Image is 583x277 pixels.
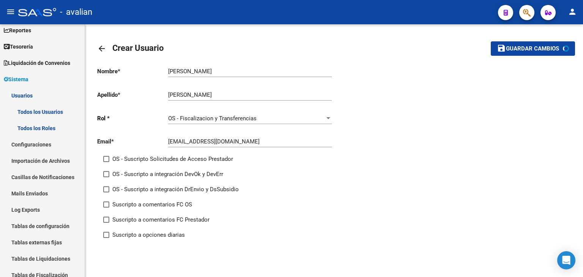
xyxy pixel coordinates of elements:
p: Apellido [97,91,168,99]
span: Reportes [4,26,31,35]
span: Crear Usuario [112,43,164,53]
span: OS - Suscripto a integración DevOk y DevErr [112,170,223,179]
mat-icon: save [497,44,506,53]
p: Nombre [97,67,168,76]
span: Suscripto a comentarios FC Prestador [112,215,210,224]
span: - avalian [60,4,92,20]
mat-icon: menu [6,7,15,16]
p: Email [97,137,168,146]
mat-icon: person [568,7,577,16]
p: Rol * [97,114,168,123]
span: Sistema [4,75,28,83]
span: OS - Fiscalizacion y Transferencias [168,115,257,122]
span: OS - Suscripto a integración DrEnvio y DsSubsidio [112,185,239,194]
span: Guardar cambios [506,46,559,52]
div: Open Intercom Messenger [557,251,575,269]
mat-icon: arrow_back [97,44,106,53]
span: Liquidación de Convenios [4,59,70,67]
span: Tesorería [4,42,33,51]
button: Guardar cambios [491,41,575,55]
span: Suscripto a comentarios FC OS [112,200,192,209]
span: OS - Suscripto Solicitudes de Acceso Prestador [112,154,233,164]
span: Suscripto a opciones diarias [112,230,185,239]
